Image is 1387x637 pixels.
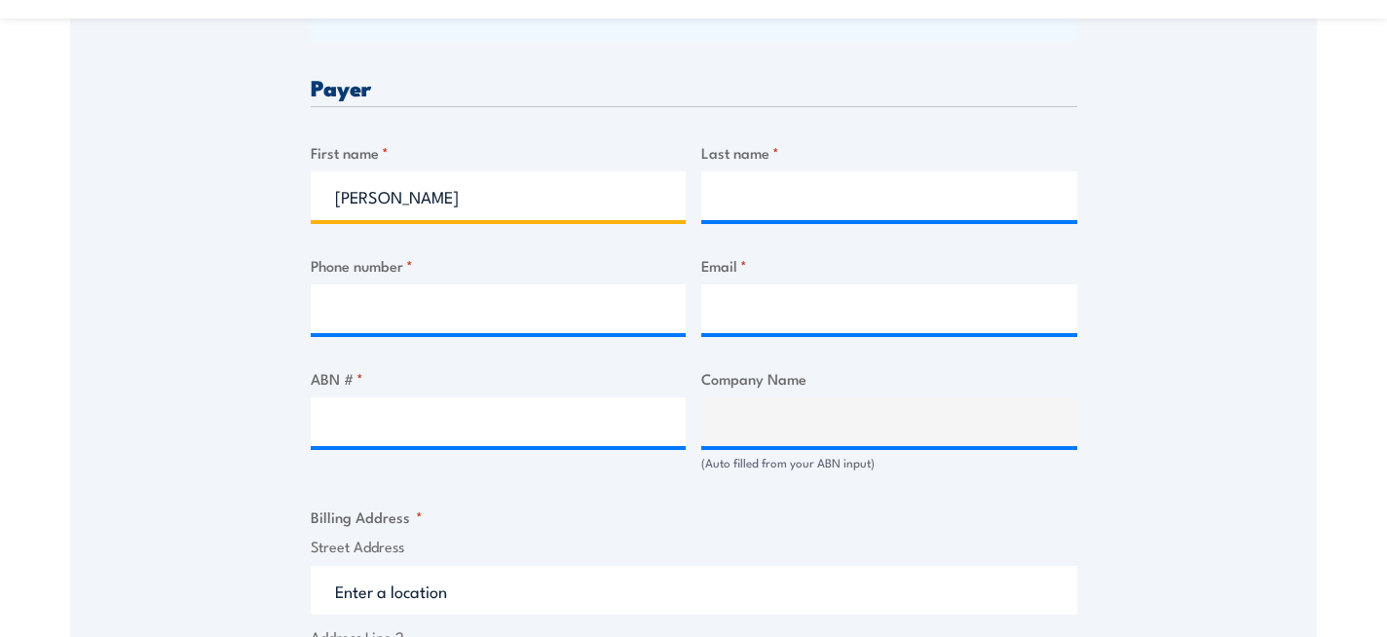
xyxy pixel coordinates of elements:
[311,566,1077,615] input: Enter a location
[701,367,1077,390] label: Company Name
[701,141,1077,164] label: Last name
[701,254,1077,277] label: Email
[701,454,1077,472] div: (Auto filled from your ABN input)
[311,76,1077,98] h3: Payer
[311,254,687,277] label: Phone number
[311,536,1077,558] label: Street Address
[311,506,423,528] legend: Billing Address
[311,141,687,164] label: First name
[311,367,687,390] label: ABN #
